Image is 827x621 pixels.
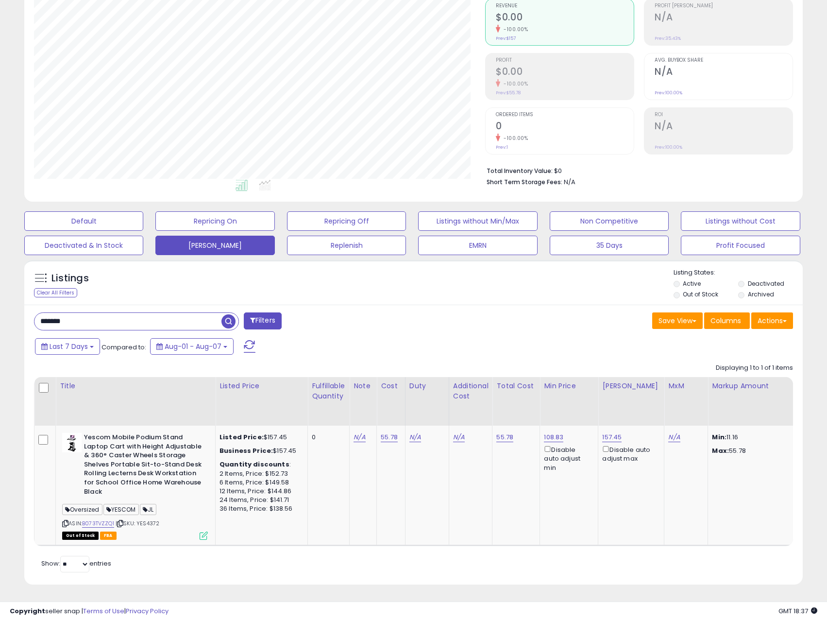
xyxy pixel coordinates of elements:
[10,606,45,616] strong: Copyright
[652,312,703,329] button: Save View
[751,312,793,329] button: Actions
[712,447,793,455] p: 55.78
[496,90,521,96] small: Prev: $55.78
[354,432,365,442] a: N/A
[41,559,111,568] span: Show: entries
[219,460,300,469] div: :
[82,519,114,528] a: B073TVZZQ1
[140,504,156,515] span: JL
[100,532,117,540] span: FBA
[655,12,793,25] h2: N/A
[51,272,89,285] h5: Listings
[655,112,793,118] span: ROI
[496,66,634,79] h2: $0.00
[287,236,406,255] button: Replenish
[550,211,669,231] button: Non Competitive
[674,268,803,277] p: Listing States:
[704,312,750,329] button: Columns
[312,433,342,442] div: 0
[716,363,793,373] div: Displaying 1 to 1 of 1 items
[778,606,817,616] span: 2025-08-15 18:37 GMT
[710,316,741,326] span: Columns
[24,236,143,255] button: Deactivated & In Stock
[496,112,634,118] span: Ordered Items
[116,519,159,527] span: | SKU: YES4372
[219,487,300,496] div: 12 Items, Price: $144.86
[492,377,540,426] th: CSV column name: cust_attr_3_Total Cost
[683,290,718,298] label: Out of Stock
[496,121,634,134] h2: 0
[496,3,634,9] span: Revenue
[418,236,537,255] button: EMRN
[62,532,99,540] span: All listings that are currently out of stock and unavailable for purchase on Amazon
[219,469,300,478] div: 2 Items, Price: $152.73
[487,167,553,175] b: Total Inventory Value:
[418,211,537,231] button: Listings without Min/Max
[655,144,682,150] small: Prev: 100.00%
[219,446,273,455] b: Business Price:
[748,290,774,298] label: Archived
[655,90,682,96] small: Prev: 100.00%
[668,432,680,442] a: N/A
[602,444,657,463] div: Disable auto adjust max
[487,164,786,176] li: $0
[496,144,508,150] small: Prev: 1
[381,381,401,391] div: Cost
[496,35,516,41] small: Prev: $157
[10,607,169,616] div: seller snap | |
[150,338,234,355] button: Aug-01 - Aug-07
[655,121,793,134] h2: N/A
[664,377,708,426] th: CSV column name: cust_attr_4_MxM
[50,342,88,351] span: Last 7 Days
[500,80,528,87] small: -100.00%
[244,312,282,329] button: Filters
[655,3,793,9] span: Profit [PERSON_NAME]
[62,433,82,452] img: 416tcNNzCNL._SL40_.jpg
[668,381,704,391] div: MxM
[453,381,489,401] div: Additional Cost
[748,279,784,288] label: Deactivated
[564,177,575,187] span: N/A
[219,496,300,504] div: 24 Items, Price: $141.71
[381,432,398,442] a: 55.78
[219,447,300,455] div: $157.45
[312,381,345,401] div: Fulfillable Quantity
[712,433,793,442] p: 11.16
[655,58,793,63] span: Avg. Buybox Share
[500,26,528,33] small: -100.00%
[219,478,300,487] div: 6 Items, Price: $149.58
[103,504,139,515] span: YESCOM
[544,444,591,472] div: Disable auto adjust min
[219,433,300,442] div: $157.45
[681,211,800,231] button: Listings without Cost
[602,381,660,391] div: [PERSON_NAME]
[405,377,449,426] th: CSV column name: cust_attr_1_Duty
[35,338,100,355] button: Last 7 Days
[219,504,300,513] div: 36 Items, Price: $138.56
[219,381,304,391] div: Listed Price
[681,236,800,255] button: Profit Focused
[655,35,681,41] small: Prev: 35.43%
[409,381,445,391] div: Duty
[155,236,274,255] button: [PERSON_NAME]
[544,381,594,391] div: Min Price
[655,66,793,79] h2: N/A
[354,381,372,391] div: Note
[62,433,208,539] div: ASIN:
[287,211,406,231] button: Repricing Off
[496,12,634,25] h2: $0.00
[165,342,221,351] span: Aug-01 - Aug-07
[487,178,562,186] b: Short Term Storage Fees:
[602,432,622,442] a: 157.45
[83,606,124,616] a: Terms of Use
[24,211,143,231] button: Default
[712,432,726,442] strong: Min:
[496,381,536,391] div: Total Cost
[155,211,274,231] button: Repricing On
[712,446,729,455] strong: Max:
[496,58,634,63] span: Profit
[126,606,169,616] a: Privacy Policy
[101,343,146,352] span: Compared to:
[550,236,669,255] button: 35 Days
[219,432,264,442] b: Listed Price:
